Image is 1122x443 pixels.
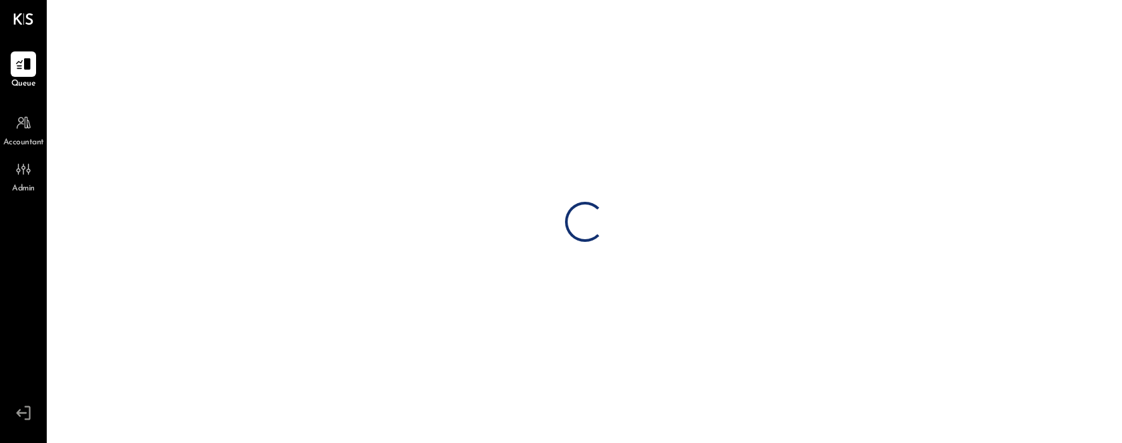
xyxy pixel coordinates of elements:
[3,137,44,149] span: Accountant
[1,156,46,195] a: Admin
[1,51,46,90] a: Queue
[1,110,46,149] a: Accountant
[12,183,35,195] span: Admin
[11,78,36,90] span: Queue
